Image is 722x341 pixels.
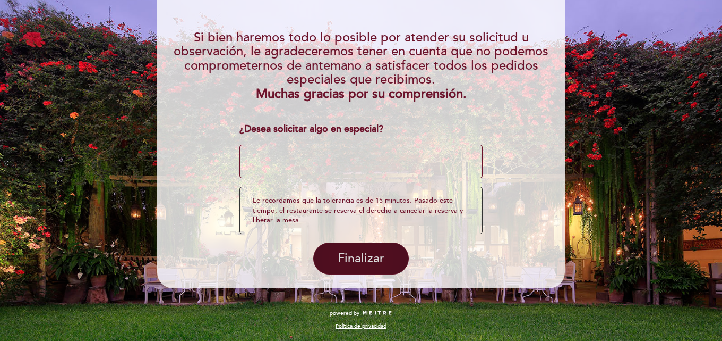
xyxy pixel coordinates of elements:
[330,310,392,317] a: powered by
[313,243,409,275] button: Finalizar
[239,187,483,234] div: Le recordamos que la tolerancia es de 15 minutos. Pasado este tiempo, el restaurante se reserva e...
[239,122,483,136] div: ¿Desea solicitar algo en especial?
[330,310,359,317] span: powered by
[338,251,384,266] span: Finalizar
[256,86,467,102] b: Muchas gracias por su comprensión.
[174,30,548,87] span: Si bien haremos todo lo posible por atender su solicitud u observación, le agradeceremos tener en...
[336,322,386,330] a: Política de privacidad
[362,311,392,316] img: MEITRE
